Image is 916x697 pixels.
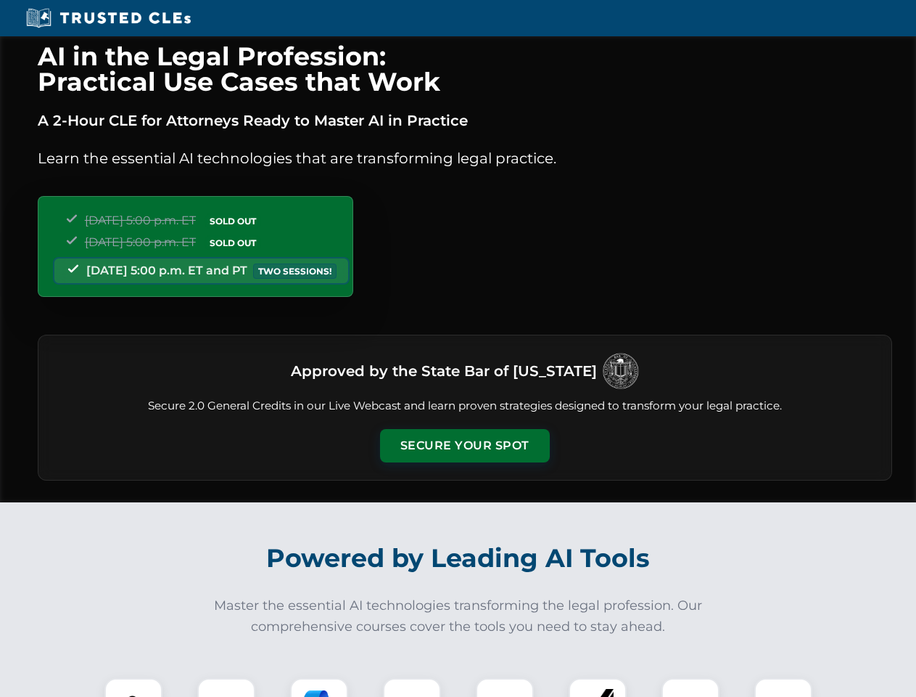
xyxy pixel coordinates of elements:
p: A 2-Hour CLE for Attorneys Ready to Master AI in Practice [38,109,892,132]
span: [DATE] 5:00 p.m. ET [85,235,196,249]
p: Learn the essential AI technologies that are transforming legal practice. [38,147,892,170]
h2: Powered by Leading AI Tools [57,533,860,584]
p: Secure 2.0 General Credits in our Live Webcast and learn proven strategies designed to transform ... [56,398,874,415]
img: Trusted CLEs [22,7,195,29]
span: SOLD OUT [205,213,261,229]
img: Logo [603,353,639,389]
span: SOLD OUT [205,235,261,250]
h1: AI in the Legal Profession: Practical Use Cases that Work [38,44,892,94]
h3: Approved by the State Bar of [US_STATE] [291,358,597,384]
span: [DATE] 5:00 p.m. ET [85,213,196,227]
button: Secure Your Spot [380,429,550,462]
p: Master the essential AI technologies transforming the legal profession. Our comprehensive courses... [205,595,712,637]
